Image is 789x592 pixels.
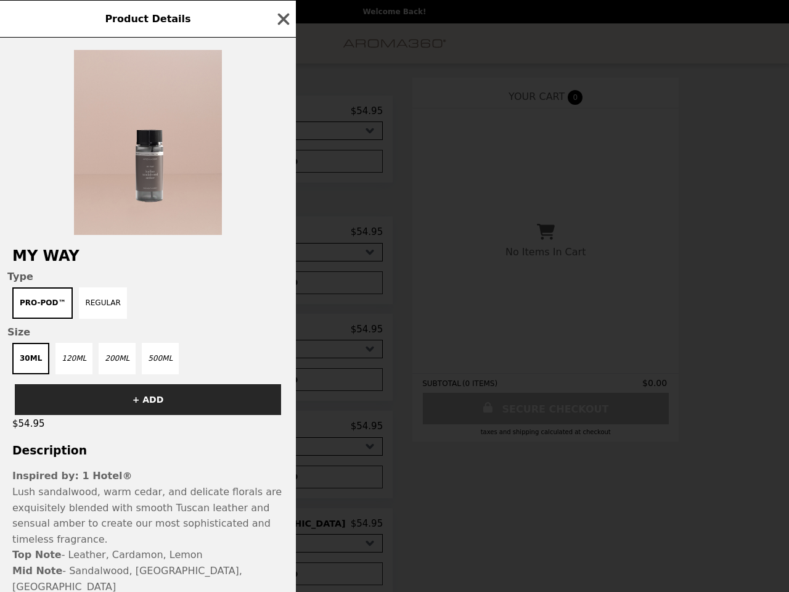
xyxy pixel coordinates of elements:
[12,549,62,561] strong: Top Note
[99,343,136,374] button: 200mL
[12,484,284,547] p: Lush sandalwood, warm cedar, and delicate florals are exquisitely blended with smooth Tuscan leat...
[7,271,288,282] span: Type
[15,384,281,415] button: + ADD
[12,287,73,319] button: Pro-Pod™
[12,470,133,482] strong: Inspired by: 1 Hotel®
[12,343,49,374] button: 30mL
[74,50,222,235] img: Pro-Pod™ / 30mL
[55,343,92,374] button: 120mL
[105,13,190,25] span: Product Details
[142,343,179,374] button: 500mL
[12,565,62,577] strong: Mid Note
[7,326,288,338] span: Size
[79,287,127,319] button: Regular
